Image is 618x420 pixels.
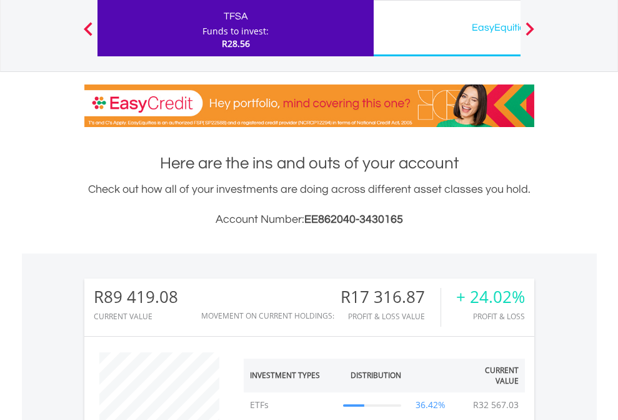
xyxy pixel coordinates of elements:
img: EasyCredit Promotion Banner [84,85,534,127]
h3: Account Number: [84,211,534,228]
div: Check out how all of your investments are doing across different asset classes you hold. [84,181,534,228]
div: TFSA [105,8,366,25]
div: Distribution [351,370,401,381]
button: Previous [76,28,101,41]
div: Funds to invest: [202,25,269,38]
td: ETFs [244,392,337,417]
td: R32 567.03 [467,392,525,417]
div: + 24.02% [456,288,525,306]
div: CURRENT VALUE [94,312,178,320]
th: Current Value [454,359,525,392]
div: Profit & Loss [456,312,525,320]
td: 36.42% [407,392,454,417]
div: Movement on Current Holdings: [201,312,334,320]
div: Profit & Loss Value [341,312,441,320]
div: R17 316.87 [341,288,441,306]
h1: Here are the ins and outs of your account [84,152,534,175]
div: R89 419.08 [94,288,178,306]
span: R28.56 [222,38,250,49]
th: Investment Types [244,359,337,392]
span: EE862040-3430165 [304,213,403,225]
button: Next [517,28,542,41]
